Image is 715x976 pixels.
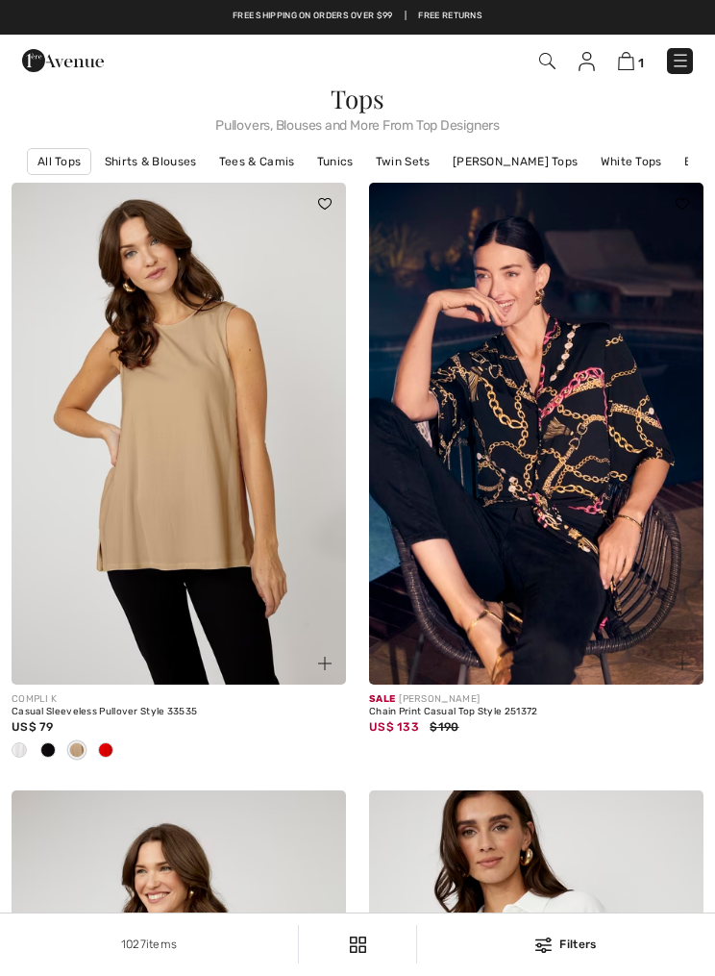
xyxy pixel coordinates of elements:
[318,198,332,210] img: heart_black_full.svg
[12,692,346,707] div: COMPLI K
[369,720,419,734] span: US$ 133
[405,10,407,23] span: |
[369,692,703,707] div: [PERSON_NAME]
[366,149,440,174] a: Twin Sets
[62,736,91,767] div: Champagne
[12,707,346,718] div: Casual Sleeveless Pullover Style 33535
[12,183,346,685] img: Casual Sleeveless Pullover Style 33535. White
[369,707,703,718] div: Chain Print Casual Top Style 251372
[331,82,383,115] span: Tops
[210,149,305,174] a: Tees & Camis
[676,657,689,670] img: plus_v2.svg
[34,736,62,767] div: Black
[618,51,644,71] a: 1
[95,149,207,174] a: Shirts & Blouses
[429,936,703,953] div: Filters
[369,183,703,685] img: Chain Print Casual Top Style 251372. Black/Pink
[22,52,104,68] a: 1ère Avenue
[443,149,587,174] a: [PERSON_NAME] Tops
[579,52,595,71] img: My Info
[535,938,552,953] img: Filters
[350,937,366,953] img: Filters
[430,720,458,734] span: $190
[418,10,482,23] a: Free Returns
[5,736,34,767] div: White
[618,52,634,70] img: Shopping Bag
[233,10,393,23] a: Free shipping on orders over $99
[591,149,672,174] a: White Tops
[308,149,363,174] a: Tunics
[671,51,690,70] img: Menu
[22,41,104,80] img: 1ère Avenue
[369,693,395,705] span: Sale
[539,53,555,69] img: Search
[676,198,689,210] img: heart_black_full.svg
[91,736,120,767] div: Lipstick
[27,148,91,175] a: All Tops
[121,938,146,951] span: 1027
[12,720,54,734] span: US$ 79
[638,56,644,70] span: 1
[318,657,332,670] img: plus_v2.svg
[12,112,703,133] span: Pullovers, Blouses and More From Top Designers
